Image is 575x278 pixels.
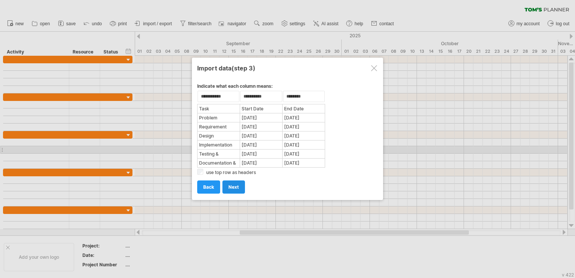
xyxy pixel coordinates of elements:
div: [DATE] [283,150,324,158]
div: Requirement Gathering [198,123,239,131]
div: [DATE] [283,159,324,167]
div: [DATE] [240,114,282,122]
div: Problem Identification [198,114,239,122]
div: Documentation & Final Review [198,159,239,167]
div: Design [198,132,239,140]
div: Start Date [240,105,282,113]
div: [DATE] [283,123,324,131]
a: next [222,180,245,194]
div: [DATE] [240,123,282,131]
div: End Date [283,105,324,113]
div: [DATE] [240,132,282,140]
span: (step 3) [231,64,256,72]
div: Task [198,105,239,113]
div: [DATE] [283,132,324,140]
div: Indicate what each column means: [197,83,378,90]
div: Implementation [198,141,239,149]
div: [DATE] [240,159,282,167]
span: next [228,184,239,190]
div: Import data [197,61,378,75]
label: use top row as headers [206,170,256,175]
span: back [203,184,214,190]
a: back [197,180,220,194]
div: [DATE] [283,141,324,149]
div: [DATE] [240,150,282,158]
div: [DATE] [283,114,324,122]
div: Testing & Evaluation [198,150,239,158]
div: [DATE] [240,141,282,149]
